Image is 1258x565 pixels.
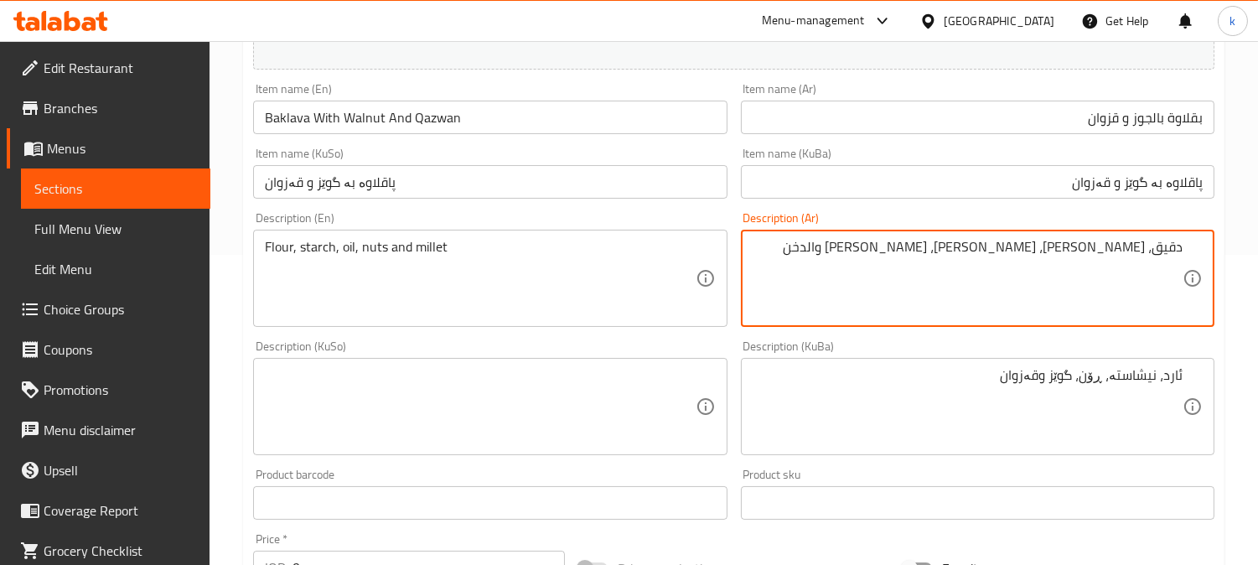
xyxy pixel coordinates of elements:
[944,12,1054,30] div: [GEOGRAPHIC_DATA]
[253,165,727,199] input: Enter name KuSo
[7,410,210,450] a: Menu disclaimer
[34,179,197,199] span: Sections
[253,486,727,520] input: Please enter product barcode
[44,420,197,440] span: Menu disclaimer
[44,340,197,360] span: Coupons
[44,299,197,319] span: Choice Groups
[21,209,210,249] a: Full Menu View
[44,98,197,118] span: Branches
[7,128,210,168] a: Menus
[7,370,210,410] a: Promotions
[265,239,695,319] textarea: Flour, starch, oil, nuts and millet
[44,380,197,400] span: Promotions
[7,329,210,370] a: Coupons
[44,541,197,561] span: Grocery Checklist
[47,138,197,158] span: Menus
[44,58,197,78] span: Edit Restaurant
[34,259,197,279] span: Edit Menu
[44,460,197,480] span: Upsell
[1230,12,1235,30] span: k
[34,219,197,239] span: Full Menu View
[741,486,1214,520] input: Please enter product sku
[741,165,1214,199] input: Enter name KuBa
[21,168,210,209] a: Sections
[253,101,727,134] input: Enter name En
[7,88,210,128] a: Branches
[762,11,865,31] div: Menu-management
[21,249,210,289] a: Edit Menu
[7,450,210,490] a: Upsell
[7,490,210,531] a: Coverage Report
[7,48,210,88] a: Edit Restaurant
[753,367,1183,447] textarea: ئارد، نیشاستە، ڕۆن، گوێز وقەزوان
[7,289,210,329] a: Choice Groups
[741,101,1214,134] input: Enter name Ar
[44,500,197,521] span: Coverage Report
[753,239,1183,319] textarea: دقيق، [PERSON_NAME]، [PERSON_NAME]، [PERSON_NAME] والدخن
